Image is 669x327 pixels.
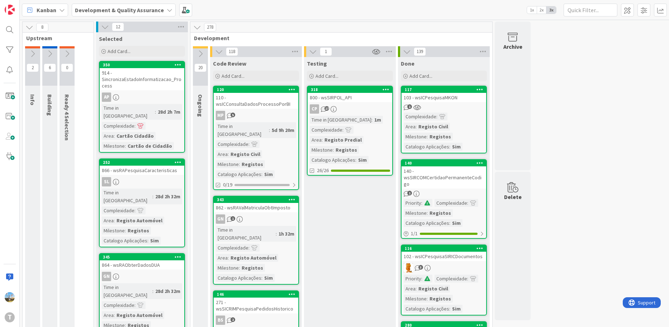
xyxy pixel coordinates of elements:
span: 278 [204,23,216,32]
span: 2 [27,63,39,72]
span: : [152,193,153,200]
div: 1/1 [402,229,486,238]
div: 116102 - wsICPesquisaSIRICDocumentos [402,245,486,261]
b: Development & Quality Assurance [75,6,164,14]
span: : [261,170,262,178]
div: 343 [217,197,298,202]
a: 120110 - wsICConsultaDadosProcessoPorBIMPTime in [GEOGRAPHIC_DATA]:5d 9h 20mComplexidade:Area:Reg... [213,86,299,190]
div: Area [102,132,114,140]
div: SL [100,177,184,186]
div: Milestone [310,146,333,154]
div: AP [100,93,184,102]
div: CP [310,104,319,114]
span: 1 [320,47,332,56]
span: : [449,143,450,151]
div: 103 - wsICPesquisaMKON [402,93,486,102]
span: Development [194,34,483,42]
span: 1 [231,216,235,221]
div: Area [216,150,228,158]
div: 864 - wsRAObterDadosDUA [100,260,184,270]
div: 117 [402,86,486,93]
span: Building [46,94,53,116]
div: 350 [100,62,184,68]
div: Area [310,136,322,144]
div: Sim [262,170,275,178]
span: : [125,227,126,234]
span: Add Card... [409,73,432,79]
div: 117 [405,87,486,92]
div: Milestone [102,142,125,150]
div: Area [404,123,416,131]
a: 350914 - SincronizaEstadoInformatizacao_ProcessAPTime in [GEOGRAPHIC_DATA]:28d 2h 7mComplexidade:... [99,61,185,153]
span: 1x [527,6,537,14]
div: Registos [240,264,265,272]
div: BS [214,316,298,325]
span: : [114,217,115,224]
div: 345864 - wsRAObterDadosDUA [100,254,184,270]
div: T [5,312,15,322]
span: : [134,207,136,214]
span: Support [15,1,33,10]
div: Milestone [404,209,427,217]
div: Complexidade [102,207,134,214]
div: 146271 - wsSICRIMPesquisaPedidosHistorico [214,291,298,313]
div: Time in [GEOGRAPHIC_DATA] [102,283,152,299]
span: : [371,116,373,124]
div: 252 [100,159,184,166]
span: : [276,230,277,238]
span: 118 [226,47,238,56]
div: 271 - wsSICRIMPesquisaPedidosHistorico [214,298,298,313]
div: 140140 - wsSIRCOMCertidaoPermanenteCodigo [402,160,486,189]
span: : [449,219,450,227]
div: Registos [428,209,453,217]
div: 318800 - wsSIRPOL_API [308,86,392,102]
span: 26/26 [317,167,329,174]
span: 20 [194,63,207,72]
span: 8 [36,23,48,32]
span: : [467,199,468,207]
span: Kanban [37,6,56,14]
span: : [269,126,270,134]
span: : [155,108,156,116]
div: GN [214,214,298,224]
div: 800 - wsSIRPOL_API [308,93,392,102]
span: : [114,311,115,319]
a: 140140 - wsSIRCOMCertidaoPermanenteCodigoPriority:Complexidade:Milestone:RegistosCatalogo Aplicaç... [401,159,487,239]
span: Code Review [213,60,246,67]
div: Milestone [404,295,427,303]
span: Info [29,94,36,105]
span: : [261,274,262,282]
span: Add Card... [315,73,338,79]
div: Registo Automóvel [115,311,164,319]
span: : [427,209,428,217]
span: 0/19 [223,181,232,189]
div: 866 - wsRAPesquisaCaracteristicas [100,166,184,175]
span: : [427,133,428,141]
div: Catalogo Aplicações [216,274,261,282]
div: Complexidade [404,113,436,120]
div: 146 [214,291,298,298]
span: Ready 4 Selection [63,94,71,141]
div: Time in [GEOGRAPHIC_DATA] [216,122,269,138]
div: 862 - wsRAValMatriculaObtImposto [214,203,298,212]
span: 6 [44,63,56,72]
a: 252866 - wsRAPesquisaCaracteristicasSLTime in [GEOGRAPHIC_DATA]:28d 2h 32mComplexidade:Area:Regis... [99,158,185,247]
div: 140 [402,160,486,166]
a: 117103 - wsICPesquisaMKONComplexidade:Area:Registo CivilMilestone:RegistosCatalogo Aplicações:Sim [401,86,487,153]
div: 146 [217,292,298,297]
span: 0 [61,63,73,72]
span: : [449,305,450,313]
span: : [467,275,468,283]
span: : [228,254,229,262]
div: SL [102,177,111,186]
span: 1 [407,104,412,109]
div: Registos [428,133,453,141]
div: 116 [402,245,486,252]
div: Cartão Cidadão [115,132,156,140]
div: Catalogo Aplicações [404,143,449,151]
div: Catalogo Aplicações [216,170,261,178]
span: 139 [414,47,426,56]
div: 350914 - SincronizaEstadoInformatizacao_Process [100,62,184,90]
span: : [239,264,240,272]
span: : [333,146,334,154]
